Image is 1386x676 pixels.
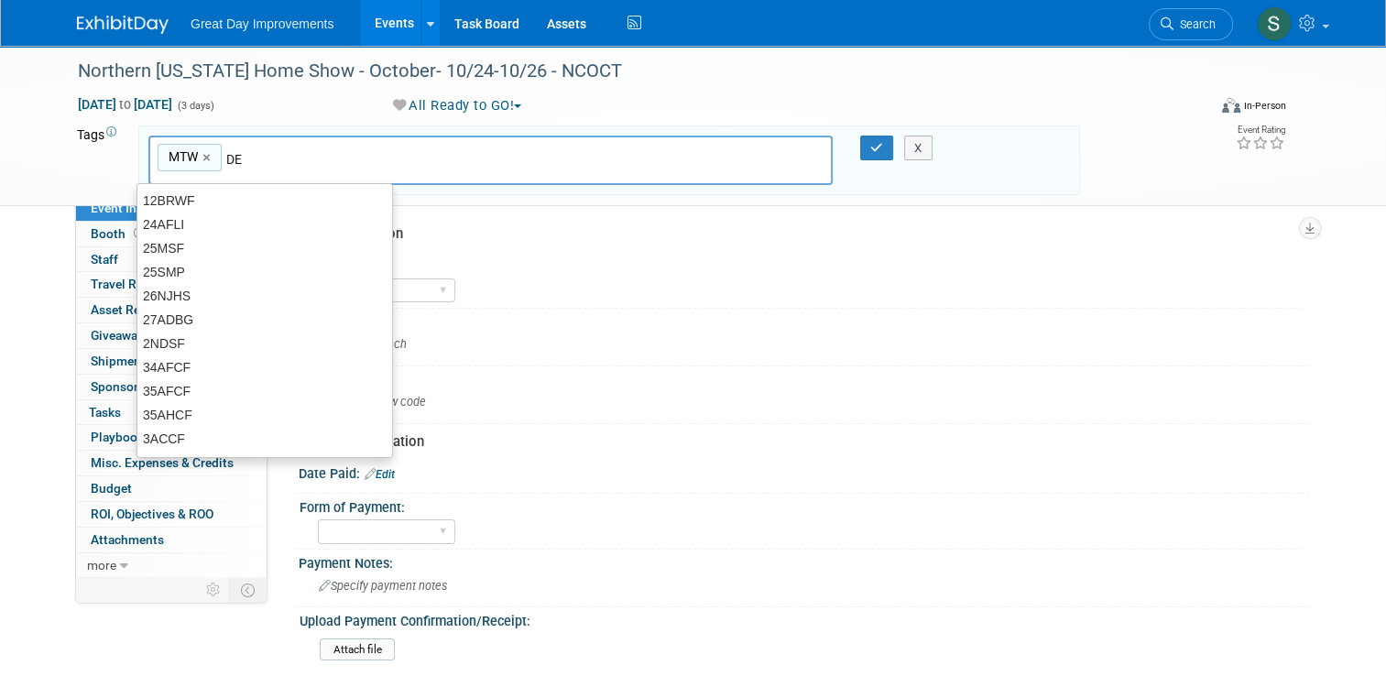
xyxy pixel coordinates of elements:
[137,213,392,236] div: 24AFLI
[91,481,132,496] span: Budget
[76,476,267,501] a: Budget
[137,260,392,284] div: 25SMP
[299,309,1309,332] div: Branch:
[77,125,122,196] td: Tags
[91,455,234,470] span: Misc. Expenses & Credits
[202,147,214,169] a: ×
[77,96,173,113] span: [DATE] [DATE]
[76,400,267,425] a: Tasks
[130,226,147,240] span: Booth not reserved yet
[91,302,200,317] span: Asset Reservations
[299,550,1309,572] div: Payment Notes:
[76,528,267,552] a: Attachments
[300,607,1301,630] div: Upload Payment Confirmation/Receipt:
[137,189,392,213] div: 12BRWF
[91,201,193,215] span: Event Information
[87,558,116,572] span: more
[137,308,392,332] div: 27ADBG
[1236,125,1285,135] div: Event Rating
[76,196,267,221] a: Event Information
[76,222,267,246] a: Booth
[137,236,392,260] div: 25MSF
[137,427,392,451] div: 3ACCF
[1222,98,1240,113] img: Format-Inperson.png
[76,349,267,374] a: Shipments
[91,532,164,547] span: Attachments
[300,252,1301,275] div: Region:
[76,425,267,450] a: Playbook
[76,375,267,399] a: Sponsorships
[76,298,267,322] a: Asset Reservations
[230,578,267,602] td: Toggle Event Tabs
[116,97,134,112] span: to
[1243,99,1286,113] div: In-Person
[176,100,214,112] span: (3 days)
[91,277,202,291] span: Travel Reservations
[76,323,267,348] a: Giveaways
[91,354,152,368] span: Shipments
[76,272,267,297] a: Travel Reservations
[299,460,1309,484] div: Date Paid:
[387,96,529,115] button: All Ready to GO!
[76,502,267,527] a: ROI, Objectives & ROO
[91,226,147,241] span: Booth
[165,147,198,166] span: MTW
[91,379,169,394] span: Sponsorships
[71,55,1184,88] div: Northern [US_STATE] Home Show - October- 10/24-10/26 - NCOCT
[226,150,483,169] input: Type tag and hit enter
[91,507,213,521] span: ROI, Objectives & ROO
[76,451,267,475] a: Misc. Expenses & Credits
[137,355,392,379] div: 34AFCF
[137,332,392,355] div: 2NDSF
[91,252,118,267] span: Staff
[137,284,392,308] div: 26NJHS
[365,468,395,481] a: Edit
[137,451,392,474] div: 3AFTR
[1108,95,1286,123] div: Event Format
[76,247,267,272] a: Staff
[299,366,1309,389] div: Show Code:
[295,224,1295,244] div: Event Information
[137,403,392,427] div: 35AHCF
[191,16,333,31] span: Great Day Improvements
[1257,6,1292,41] img: Sha'Nautica Sales
[198,578,230,602] td: Personalize Event Tab Strip
[77,16,169,34] img: ExhibitDay
[89,405,121,420] span: Tasks
[904,136,933,161] button: X
[1173,17,1216,31] span: Search
[295,432,1295,452] div: Payment Information
[76,553,267,578] a: more
[300,494,1301,517] div: Form of Payment:
[91,430,144,444] span: Playbook
[1149,8,1233,40] a: Search
[91,328,150,343] span: Giveaways
[137,379,392,403] div: 35AFCF
[319,579,447,593] span: Specify payment notes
